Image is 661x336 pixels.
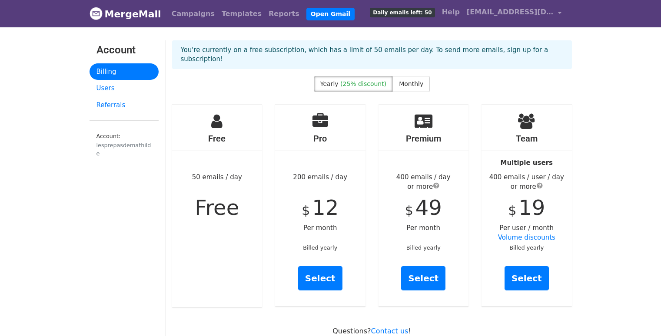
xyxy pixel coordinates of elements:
[415,195,442,220] span: 49
[172,133,262,144] h4: Free
[498,234,555,241] a: Volume discounts
[482,172,572,192] div: 400 emails / user / day or more
[405,203,413,218] span: $
[463,3,565,24] a: [EMAIL_ADDRESS][DOMAIN_NAME]
[172,326,572,336] p: Questions? !
[275,133,365,144] h4: Pro
[467,7,554,17] span: [EMAIL_ADDRESS][DOMAIN_NAME]
[96,133,152,158] small: Account:
[90,7,103,20] img: MergeMail logo
[482,105,572,306] div: Per user / month
[168,5,218,23] a: Campaigns
[90,5,161,23] a: MergeMail
[195,195,239,220] span: Free
[366,3,438,21] a: Daily emails left: 50
[501,159,553,167] strong: Multiple users
[508,203,516,218] span: $
[90,63,159,80] a: Billing
[509,244,544,251] small: Billed yearly
[379,172,469,192] div: 400 emails / day or more
[172,105,262,307] div: 50 emails / day
[438,3,463,21] a: Help
[265,5,303,23] a: Reports
[302,203,310,218] span: $
[371,327,409,335] a: Contact us
[306,8,355,20] a: Open Gmail
[406,244,441,251] small: Billed yearly
[298,266,342,290] a: Select
[379,105,469,306] div: Per month
[482,133,572,144] h4: Team
[399,80,423,87] span: Monthly
[90,80,159,97] a: Users
[90,97,159,114] a: Referrals
[518,195,545,220] span: 19
[379,133,469,144] h4: Premium
[218,5,265,23] a: Templates
[370,8,435,17] span: Daily emails left: 50
[303,244,337,251] small: Billed yearly
[401,266,445,290] a: Select
[320,80,339,87] span: Yearly
[505,266,549,290] a: Select
[96,44,152,56] h3: Account
[312,195,339,220] span: 12
[275,105,365,306] div: 200 emails / day Per month
[340,80,386,87] span: (25% discount)
[96,141,152,158] div: lesprepasdemathilde
[181,46,563,64] p: You're currently on a free subscription, which has a limit of 50 emails per day. To send more ema...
